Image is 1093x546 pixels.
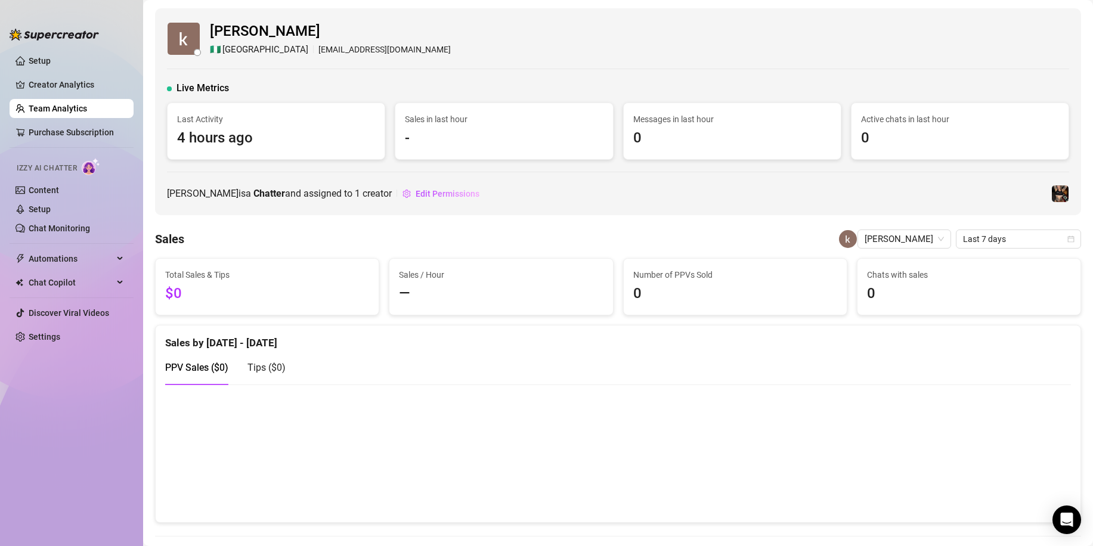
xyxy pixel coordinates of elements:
[155,231,184,247] h4: Sales
[165,268,369,281] span: Total Sales & Tips
[29,204,51,214] a: Setup
[405,127,603,150] span: -
[633,283,837,305] span: 0
[633,268,837,281] span: Number of PPVs Sold
[402,190,411,198] span: setting
[355,188,360,199] span: 1
[1067,235,1075,243] span: calendar
[165,325,1071,351] div: Sales by [DATE] - [DATE]
[29,249,113,268] span: Automations
[16,278,23,287] img: Chat Copilot
[861,127,1059,150] span: 0
[177,127,375,150] span: 4 hours ago
[177,81,229,95] span: Live Metrics
[867,283,1071,305] span: 0
[861,113,1059,126] span: Active chats in last hour
[405,113,603,126] span: Sales in last hour
[29,273,113,292] span: Chat Copilot
[29,308,109,318] a: Discover Viral Videos
[29,56,51,66] a: Setup
[17,163,77,174] span: Izzy AI Chatter
[402,184,480,203] button: Edit Permissions
[867,268,1071,281] span: Chats with sales
[29,123,124,142] a: Purchase Subscription
[253,188,285,199] b: Chatter
[839,230,857,248] img: kingsley chinedu
[399,283,603,305] span: —
[29,104,87,113] a: Team Analytics
[399,268,603,281] span: Sales / Hour
[247,362,286,373] span: Tips ( $0 )
[29,224,90,233] a: Chat Monitoring
[168,23,200,55] img: kingsley chinedu
[29,332,60,342] a: Settings
[177,113,375,126] span: Last Activity
[167,186,392,201] span: [PERSON_NAME] is a and assigned to creator
[865,230,944,248] span: kingsley chinedu
[963,230,1074,248] span: Last 7 days
[29,75,124,94] a: Creator Analytics
[633,127,831,150] span: 0
[29,185,59,195] a: Content
[633,113,831,126] span: Messages in last hour
[10,29,99,41] img: logo-BBDzfeDw.svg
[1052,505,1081,534] div: Open Intercom Messenger
[82,158,100,175] img: AI Chatter
[416,189,479,198] span: Edit Permissions
[210,43,451,57] div: [EMAIL_ADDRESS][DOMAIN_NAME]
[222,43,308,57] span: [GEOGRAPHIC_DATA]
[210,43,221,57] span: 🇳🇬
[165,362,228,373] span: PPV Sales ( $0 )
[16,254,25,263] span: thunderbolt
[210,20,451,43] span: [PERSON_NAME]
[165,283,369,305] span: $0
[1052,185,1069,202] img: Addie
